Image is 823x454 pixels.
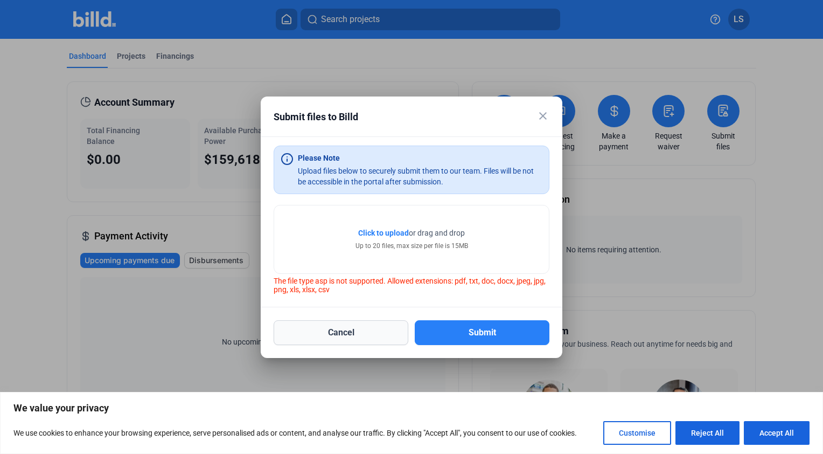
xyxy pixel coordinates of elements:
button: Submit [415,320,549,345]
span: Click to upload [358,229,409,237]
div: Submit files to Billd [274,109,522,125]
button: Cancel [274,320,408,345]
p: We value your privacy [13,402,810,415]
button: Accept All [744,421,810,445]
span: or drag and drop [409,228,465,238]
i: The file type asp is not supported. Allowed extensions: pdf, txt, doc, docx, jpeg, jpg, png, xls,... [274,277,546,294]
div: Up to 20 files, max size per file is 15MB [355,241,468,251]
div: Upload files below to securely submit them to our team. Files will be not be accessible in the po... [298,166,542,187]
button: Reject All [675,421,740,445]
button: Customise [603,421,671,445]
div: Please Note [298,153,340,163]
p: We use cookies to enhance your browsing experience, serve personalised ads or content, and analys... [13,427,577,439]
mat-icon: close [536,109,549,122]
